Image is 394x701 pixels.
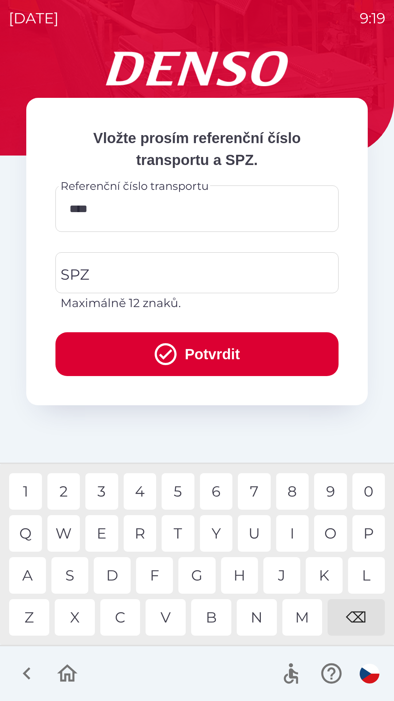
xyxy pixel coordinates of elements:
[26,51,368,86] img: Logo
[55,332,339,376] button: Potvrdit
[360,7,385,29] p: 9:19
[61,294,333,312] p: Maximálně 12 znaků.
[360,664,379,683] img: cs flag
[55,127,339,171] p: Vložte prosím referenční číslo transportu a SPZ.
[9,7,59,29] p: [DATE]
[61,178,209,194] label: Referenční číslo transportu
